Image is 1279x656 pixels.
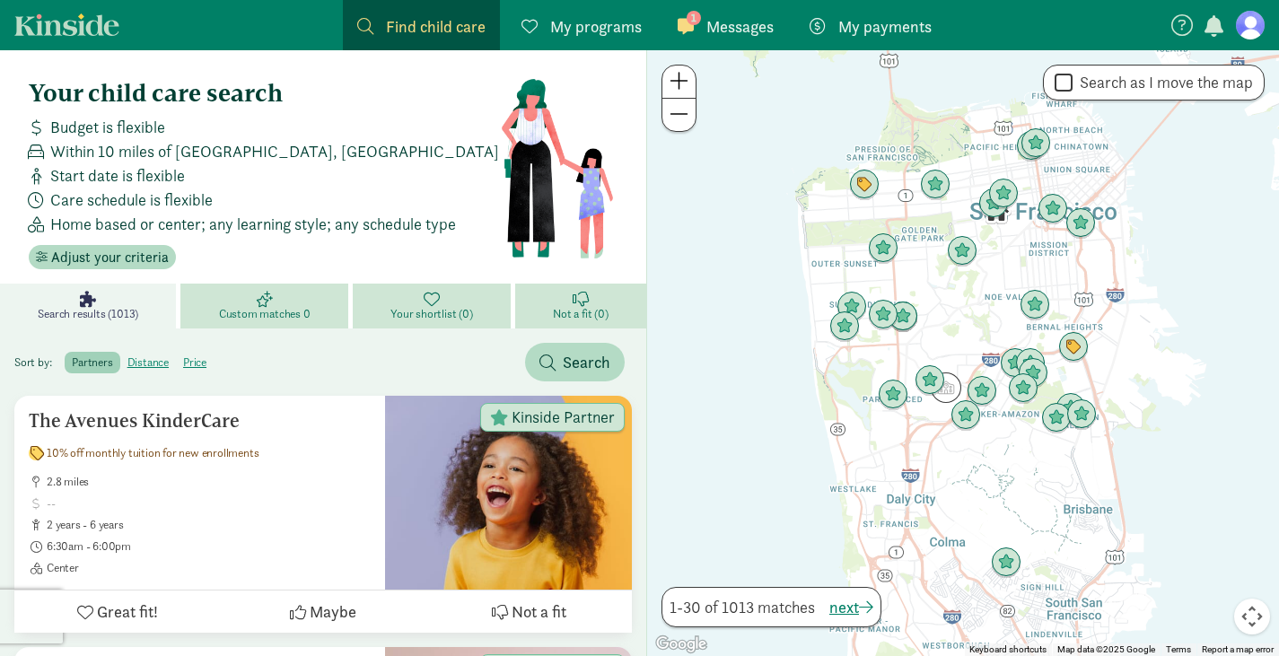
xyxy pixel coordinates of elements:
[978,188,1009,219] div: Click to see details
[97,599,158,624] span: Great fit!
[525,343,625,381] button: Search
[47,518,371,532] span: 2 years - 6 years
[652,633,711,656] a: Open this area in Google Maps (opens a new window)
[14,590,220,633] button: Great fit!
[50,163,185,188] span: Start date is flexible
[47,475,371,489] span: 2.8 miles
[829,311,860,342] div: Click to see details
[47,446,258,460] span: 10% off monthly tuition for new enrollments
[47,561,371,575] span: Center
[687,11,701,25] span: 1
[1202,644,1274,654] a: Report a map error
[1015,348,1046,379] div: Click to see details
[14,354,62,370] span: Sort by:
[931,372,961,403] div: Click to see details
[849,170,880,200] div: Click to see details
[50,139,499,163] span: Within 10 miles of [GEOGRAPHIC_DATA], [GEOGRAPHIC_DATA]
[176,352,214,373] label: price
[915,365,945,396] div: Click to see details
[29,410,371,432] h5: The Avenues KinderCare
[38,307,138,321] span: Search results (1013)
[512,599,566,624] span: Not a fit
[51,247,169,268] span: Adjust your criteria
[14,13,119,36] a: Kinside
[310,599,356,624] span: Maybe
[563,350,610,374] span: Search
[1234,599,1270,634] button: Map camera controls
[1020,290,1050,320] div: Click to see details
[981,197,1012,227] div: Click to see details
[991,547,1021,578] div: Click to see details
[1000,348,1030,379] div: Click to see details
[837,292,867,322] div: Click to see details
[652,633,711,656] img: Google
[967,376,997,407] div: Click to see details
[1016,131,1047,162] div: Click to see details
[920,170,950,200] div: Click to see details
[29,245,176,270] button: Adjust your criteria
[706,14,774,39] span: Messages
[670,595,815,619] span: 1-30 of 1013 matches
[1041,403,1072,433] div: Click to see details
[868,233,898,264] div: Click to see details
[390,307,472,321] span: Your shortlist (0)
[969,643,1047,656] button: Keyboard shortcuts
[550,14,642,39] span: My programs
[1056,393,1086,424] div: Click to see details
[353,284,515,328] a: Your shortlist (0)
[120,352,176,373] label: distance
[512,409,615,425] span: Kinside Partner
[1058,332,1089,363] div: Click to see details
[878,380,908,410] div: Click to see details
[220,590,425,633] button: Maybe
[1073,72,1253,93] label: Search as I move the map
[947,236,977,267] div: Click to see details
[868,300,898,330] div: Click to see details
[1057,644,1155,654] span: Map data ©2025 Google
[386,14,486,39] span: Find child care
[1018,358,1048,389] div: Click to see details
[1065,208,1096,239] div: Click to see details
[829,595,873,619] button: next
[1008,373,1038,404] div: Click to see details
[65,352,119,373] label: partners
[1066,399,1097,430] div: Click to see details
[838,14,932,39] span: My payments
[50,212,456,236] span: Home based or center; any learning style; any schedule type
[29,79,500,108] h4: Your child care search
[180,284,352,328] a: Custom matches 0
[1021,128,1051,159] div: Click to see details
[1038,194,1068,224] div: Click to see details
[426,590,632,633] button: Not a fit
[50,115,165,139] span: Budget is flexible
[1166,644,1191,654] a: Terms (opens in new tab)
[219,307,311,321] span: Custom matches 0
[950,400,981,431] div: Click to see details
[553,307,608,321] span: Not a fit (0)
[47,539,371,554] span: 6:30am - 6:00pm
[888,302,918,332] div: Click to see details
[515,284,646,328] a: Not a fit (0)
[50,188,213,212] span: Care schedule is flexible
[988,179,1019,209] div: Click to see details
